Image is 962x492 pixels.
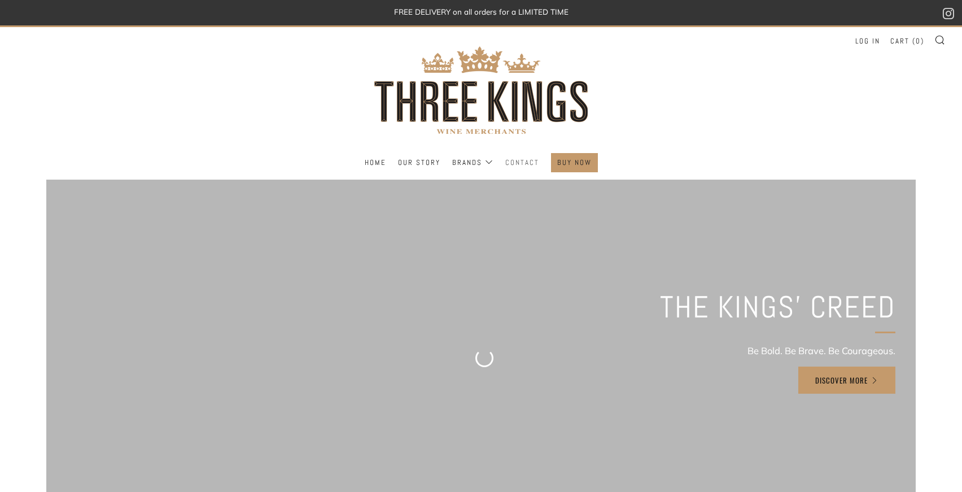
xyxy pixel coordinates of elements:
[916,36,921,46] span: 0
[855,32,880,50] a: Log in
[365,154,386,172] a: Home
[398,154,440,172] a: Our Story
[452,154,493,172] a: Brands
[505,154,539,172] a: Contact
[890,32,924,50] a: Cart (0)
[798,367,895,394] a: Discover More
[660,341,895,360] p: Be Bold. Be Brave. Be Courageous.
[557,154,592,172] a: BUY NOW
[660,289,895,326] h2: THE KINGS' CREED
[368,27,594,153] img: three kings wine merchants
